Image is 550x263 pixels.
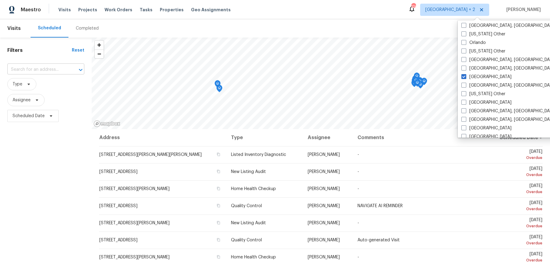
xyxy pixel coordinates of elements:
span: [DATE] [491,235,542,246]
div: Map marker [417,77,423,87]
button: Copy Address [216,220,221,225]
span: [STREET_ADDRESS] [99,238,137,242]
span: New Listing Audit [231,221,266,225]
span: New Listing Audit [231,170,266,174]
span: [STREET_ADDRESS][PERSON_NAME] [99,187,170,191]
div: Scheduled [38,25,61,31]
th: Comments [353,129,486,146]
div: Overdue [491,206,542,212]
input: Search for an address... [7,65,67,74]
div: Overdue [491,155,542,161]
div: Map marker [421,78,427,87]
div: Map marker [414,79,420,89]
div: Map marker [412,76,418,86]
span: Auto-generated Visit [358,238,400,242]
label: [GEOGRAPHIC_DATA] [461,74,512,80]
div: Map marker [412,77,418,87]
div: Map marker [411,80,417,89]
div: Map marker [417,81,424,91]
div: Reset [72,47,84,53]
span: Home Health Checkup [231,255,276,259]
canvas: Map [92,38,550,129]
div: Overdue [491,223,542,229]
span: [PERSON_NAME] [308,255,340,259]
span: - [358,170,359,174]
th: Type [226,129,303,146]
div: Overdue [491,172,542,178]
span: [DATE] [491,167,542,178]
span: [STREET_ADDRESS][PERSON_NAME] [99,221,170,225]
span: [GEOGRAPHIC_DATA] + 2 [425,7,475,13]
span: Type [13,81,22,87]
th: Address [99,129,226,146]
span: [STREET_ADDRESS] [99,170,137,174]
div: 126 [411,4,416,10]
div: Map marker [414,73,420,82]
span: [STREET_ADDRESS][PERSON_NAME] [99,255,170,259]
div: Completed [76,25,99,31]
span: [STREET_ADDRESS] [99,204,137,208]
button: Zoom in [95,41,104,49]
span: Home Health Checkup [231,187,276,191]
span: [DATE] [491,184,542,195]
span: [DATE] [491,201,542,212]
div: Map marker [417,78,423,87]
span: [DATE] [491,218,542,229]
span: Maestro [21,7,41,13]
label: [US_STATE] Other [461,48,505,54]
span: Tasks [140,8,152,12]
label: [US_STATE] Other [461,91,505,97]
label: [GEOGRAPHIC_DATA] [461,134,512,140]
div: Overdue [491,189,542,195]
span: Quality Control [231,238,262,242]
th: Assignee [303,129,353,146]
span: Geo Assignments [191,7,231,13]
h1: Filters [7,47,72,53]
span: [PERSON_NAME] [308,187,340,191]
span: [PERSON_NAME] [308,221,340,225]
span: Quality Control [231,204,262,208]
label: [GEOGRAPHIC_DATA] [461,125,512,131]
div: Map marker [413,77,419,86]
span: [STREET_ADDRESS][PERSON_NAME][PERSON_NAME] [99,153,202,157]
span: [PERSON_NAME] [308,170,340,174]
button: Copy Address [216,186,221,191]
a: Mapbox homepage [94,120,120,127]
span: Scheduled Date [13,113,45,119]
th: Scheduled Date ↑ [486,129,543,146]
button: Zoom out [95,49,104,58]
button: Open [76,66,85,74]
span: NAVIGATE AI REMINDER [358,204,403,208]
span: - [358,221,359,225]
button: Copy Address [216,152,221,157]
span: [PERSON_NAME] [308,238,340,242]
button: Copy Address [216,169,221,174]
button: Copy Address [216,203,221,208]
span: [PERSON_NAME] [308,153,340,157]
label: [GEOGRAPHIC_DATA] [461,99,512,106]
span: Visits [58,7,71,13]
span: - [358,187,359,191]
div: Map marker [215,80,221,90]
span: - [358,255,359,259]
span: [DATE] [491,150,542,161]
span: Assignee [13,97,31,103]
span: Listed Inventory Diagnostic [231,153,286,157]
button: Copy Address [216,254,221,260]
div: Map marker [412,75,418,85]
span: [PERSON_NAME] [308,204,340,208]
div: Map marker [216,85,222,94]
span: [PERSON_NAME] [504,7,541,13]
span: Visits [7,22,21,35]
label: [US_STATE] Other [461,31,505,37]
span: Work Orders [105,7,132,13]
div: Overdue [491,240,542,246]
span: - [358,153,359,157]
span: Projects [78,7,97,13]
span: Zoom out [95,50,104,58]
label: Orlando [461,40,486,46]
button: Copy Address [216,237,221,243]
span: Properties [160,7,184,13]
